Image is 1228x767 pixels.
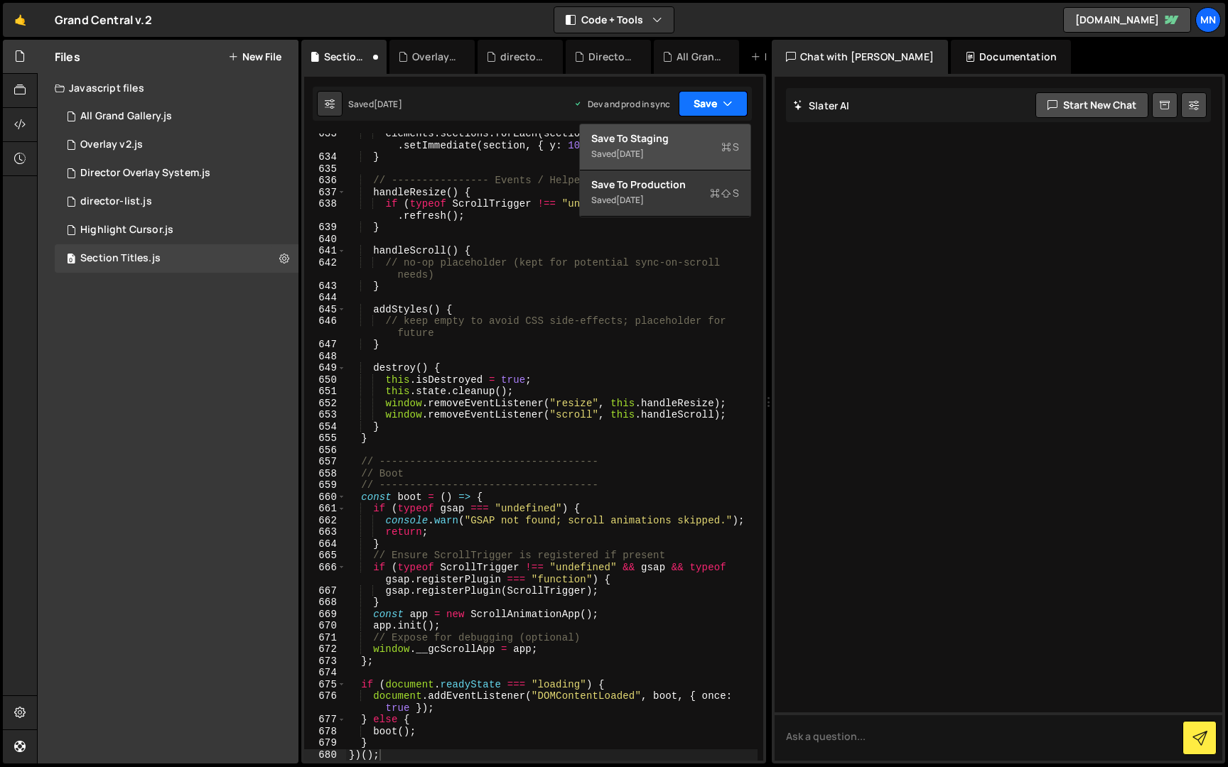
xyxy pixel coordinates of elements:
[304,362,346,374] div: 649
[304,398,346,410] div: 652
[304,468,346,480] div: 658
[304,128,346,151] div: 633
[304,222,346,234] div: 639
[304,386,346,398] div: 651
[710,186,739,200] span: S
[304,656,346,668] div: 673
[55,131,298,159] div: 15298/45944.js
[750,50,810,64] div: New File
[304,690,346,714] div: 676
[591,178,739,192] div: Save to Production
[55,11,152,28] div: Grand Central v.2
[304,585,346,597] div: 667
[772,40,948,74] div: Chat with [PERSON_NAME]
[304,562,346,585] div: 666
[304,456,346,468] div: 657
[324,50,370,64] div: Section Titles.js
[554,7,674,33] button: Code + Tools
[80,252,161,265] div: Section Titles.js
[616,148,644,160] div: [DATE]
[304,315,346,339] div: 646
[304,292,346,304] div: 644
[55,187,298,216] div: 15298/40379.js
[679,91,748,116] button: Save
[55,102,298,131] div: 15298/43578.js
[677,50,722,64] div: All Grand Gallery.js
[580,170,750,217] button: Save to ProductionS Saved[DATE]
[304,609,346,621] div: 669
[304,643,346,656] div: 672
[304,515,346,527] div: 662
[304,526,346,538] div: 663
[573,98,670,110] div: Dev and prod in sync
[591,131,739,146] div: Save to Staging
[304,737,346,749] div: 679
[304,550,346,562] div: 665
[80,110,172,123] div: All Grand Gallery.js
[721,140,739,154] span: S
[3,3,38,37] a: 🤙
[304,374,346,386] div: 650
[80,167,210,180] div: Director Overlay System.js
[304,620,346,632] div: 670
[304,491,346,504] div: 660
[591,192,739,209] div: Saved
[304,351,346,363] div: 648
[348,98,402,110] div: Saved
[304,479,346,491] div: 659
[304,679,346,691] div: 675
[616,194,644,206] div: [DATE]
[304,503,346,515] div: 661
[304,597,346,609] div: 668
[1195,7,1221,33] a: MN
[55,216,298,244] div: 15298/43117.js
[304,749,346,761] div: 680
[304,632,346,644] div: 671
[412,50,458,64] div: Overlay v2.js
[55,244,298,273] div: 15298/40223.js
[304,257,346,281] div: 642
[1035,92,1148,118] button: Start new chat
[304,433,346,445] div: 655
[304,163,346,175] div: 635
[304,151,346,163] div: 634
[304,245,346,257] div: 641
[304,281,346,293] div: 643
[228,51,281,62] button: New File
[304,339,346,351] div: 647
[500,50,546,64] div: director-list.js
[304,714,346,726] div: 677
[304,538,346,550] div: 664
[80,195,152,208] div: director-list.js
[55,49,80,65] h2: Files
[67,254,75,266] span: 0
[793,99,850,112] h2: Slater AI
[951,40,1071,74] div: Documentation
[304,198,346,222] div: 638
[304,187,346,199] div: 637
[588,50,634,64] div: Director Overlay System.js
[580,124,750,170] button: Save to StagingS Saved[DATE]
[304,234,346,246] div: 640
[38,74,298,102] div: Javascript files
[1063,7,1191,33] a: [DOMAIN_NAME]
[80,138,143,151] div: Overlay v2.js
[80,224,173,236] div: Highlight Cursor.js
[304,726,346,738] div: 678
[304,667,346,679] div: 674
[304,409,346,421] div: 653
[304,304,346,316] div: 645
[374,98,402,110] div: [DATE]
[304,445,346,457] div: 656
[304,421,346,433] div: 654
[304,175,346,187] div: 636
[55,159,298,187] div: 15298/42891.js
[591,146,739,163] div: Saved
